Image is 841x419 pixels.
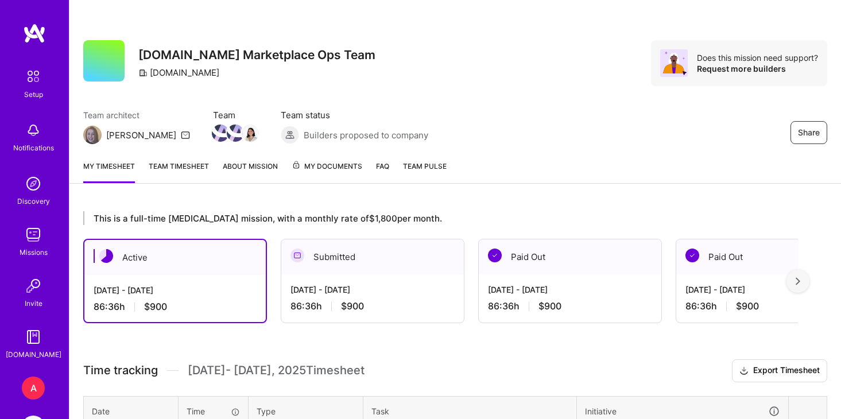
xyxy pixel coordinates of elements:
a: Team Pulse [403,160,447,183]
h3: [DOMAIN_NAME] Marketplace Ops Team [138,48,375,62]
span: Team status [281,109,428,121]
div: Request more builders [697,63,818,74]
div: [DOMAIN_NAME] [6,348,61,360]
div: [DATE] - [DATE] [290,284,455,296]
img: Paid Out [488,249,502,262]
a: Team Member Avatar [228,123,243,143]
span: [DATE] - [DATE] , 2025 Timesheet [188,363,365,378]
img: Team Architect [83,126,102,144]
img: discovery [22,172,45,195]
span: Time tracking [83,363,158,378]
span: My Documents [292,160,362,173]
img: Paid Out [685,249,699,262]
img: Submitted [290,249,304,262]
div: Submitted [281,239,464,274]
button: Share [790,121,827,144]
button: Export Timesheet [732,359,827,382]
div: [DOMAIN_NAME] [138,67,219,79]
a: Team Member Avatar [243,123,258,143]
span: $900 [341,300,364,312]
div: A [22,377,45,399]
img: Team Member Avatar [212,125,229,142]
a: About Mission [223,160,278,183]
div: 86:36 h [290,300,455,312]
div: Does this mission need support? [697,52,818,63]
div: [DATE] - [DATE] [488,284,652,296]
div: 86:36 h [94,301,257,313]
div: Discovery [17,195,50,207]
i: icon Download [739,365,749,377]
img: Avatar [660,49,688,77]
div: Active [84,240,266,275]
i: icon CompanyGray [138,68,148,77]
div: Setup [24,88,43,100]
img: Team Member Avatar [242,125,259,142]
img: guide book [22,325,45,348]
img: teamwork [22,223,45,246]
img: logo [23,23,46,44]
span: $900 [144,301,167,313]
img: bell [22,119,45,142]
div: [DATE] - [DATE] [94,284,257,296]
img: Builders proposed to company [281,126,299,144]
span: $900 [538,300,561,312]
a: A [19,377,48,399]
a: My Documents [292,160,362,183]
a: Team timesheet [149,160,209,183]
i: icon Mail [181,130,190,139]
span: Team [213,109,258,121]
div: [PERSON_NAME] [106,129,176,141]
div: Notifications [13,142,54,154]
img: right [796,277,800,285]
img: Team Member Avatar [227,125,244,142]
div: This is a full-time [MEDICAL_DATA] mission, with a monthly rate of $1,800 per month. [83,211,798,225]
div: 86:36 h [488,300,652,312]
div: Time [187,405,240,417]
span: Team Pulse [403,162,447,170]
div: Initiative [585,405,780,418]
span: Builders proposed to company [304,129,428,141]
span: Share [798,127,820,138]
span: Team architect [83,109,190,121]
div: Paid Out [479,239,661,274]
img: Active [99,249,113,263]
a: My timesheet [83,160,135,183]
img: setup [21,64,45,88]
a: FAQ [376,160,389,183]
div: Missions [20,246,48,258]
div: Invite [25,297,42,309]
a: Team Member Avatar [213,123,228,143]
span: $900 [736,300,759,312]
img: Invite [22,274,45,297]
